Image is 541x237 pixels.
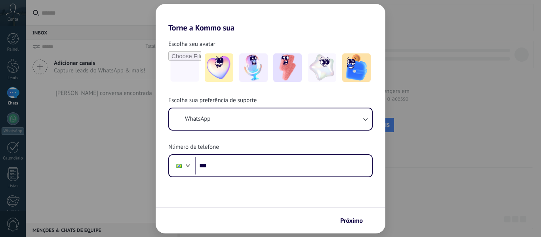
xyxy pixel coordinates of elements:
[239,53,268,82] img: -2.jpeg
[171,157,187,174] div: Brazil: + 55
[337,214,373,228] button: Próximo
[205,53,233,82] img: -1.jpeg
[168,143,219,151] span: Número de telefone
[156,4,385,32] h2: Torne a Kommo sua
[168,40,215,48] span: Escolha seu avatar
[169,108,372,130] button: WhatsApp
[273,53,302,82] img: -3.jpeg
[308,53,336,82] img: -4.jpeg
[340,218,363,224] span: Próximo
[185,115,210,123] span: WhatsApp
[168,97,257,104] span: Escolha sua preferência de suporte
[342,53,371,82] img: -5.jpeg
